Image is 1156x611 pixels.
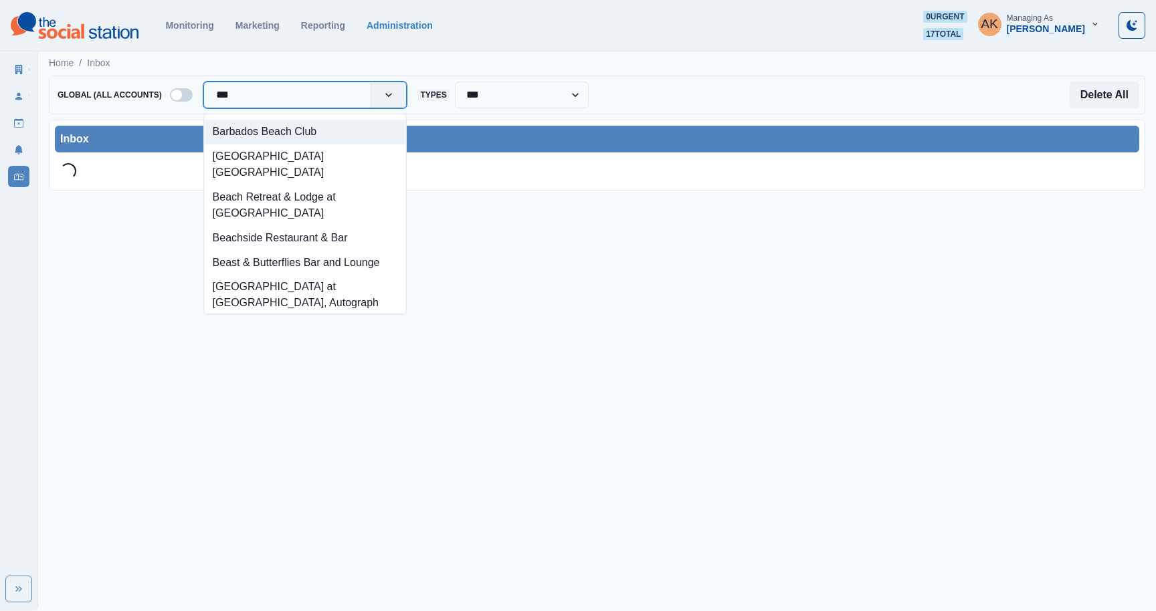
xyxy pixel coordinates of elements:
a: Reporting [301,20,345,31]
div: [GEOGRAPHIC_DATA] at [GEOGRAPHIC_DATA], Autograph Collection [204,275,407,332]
div: Beast & Butterflies Bar and Lounge [204,250,407,275]
a: Inbox [87,56,110,70]
a: Draft Posts [8,112,29,134]
div: [PERSON_NAME] [1007,23,1085,35]
span: 0 urgent [923,11,967,23]
a: Users [8,86,29,107]
a: Administration [367,20,433,31]
div: Managing As [1007,13,1053,23]
span: / [79,56,82,70]
span: 17 total [923,28,963,40]
button: Managing As[PERSON_NAME] [967,11,1111,37]
div: [GEOGRAPHIC_DATA] [GEOGRAPHIC_DATA] [204,144,407,185]
a: Inbox [8,166,29,187]
button: Delete All [1070,82,1139,108]
div: Beachside Restaurant & Bar [204,225,407,250]
nav: breadcrumb [49,56,110,70]
a: Marketing [235,20,280,31]
a: Clients [8,59,29,80]
a: Notifications [8,139,29,160]
button: Expand [5,576,32,602]
a: Monitoring [165,20,213,31]
span: Global (All Accounts) [55,89,165,101]
span: Types [417,89,449,101]
div: Barbados Beach Club [204,120,407,144]
div: Alex Kalogeropoulos [981,8,998,40]
button: Toggle Mode [1119,12,1145,39]
img: logoTextSVG.62801f218bc96a9b266caa72a09eb111.svg [11,12,138,39]
div: Beach Retreat & Lodge at [GEOGRAPHIC_DATA] [204,185,407,226]
div: Inbox [60,131,1134,147]
a: Home [49,56,74,70]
